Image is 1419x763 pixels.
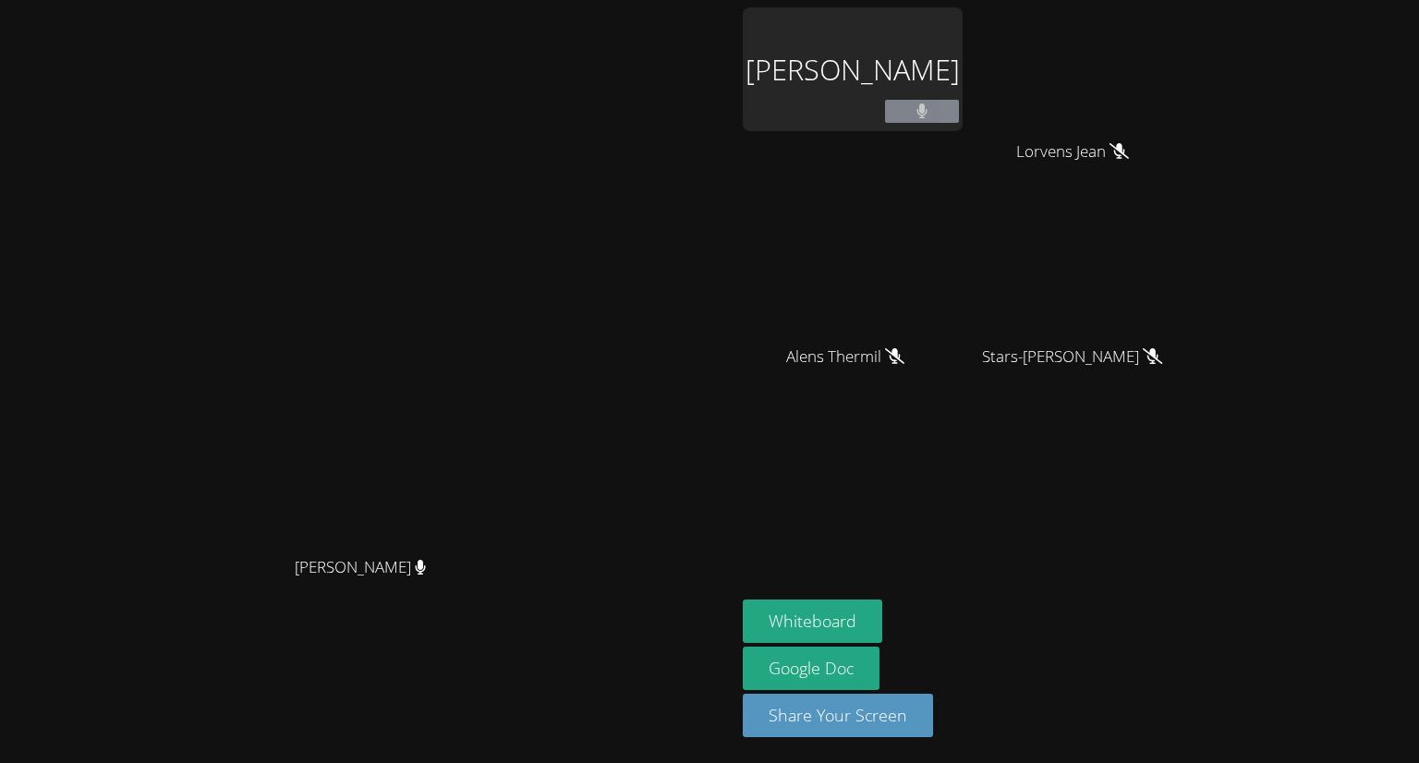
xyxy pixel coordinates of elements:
button: Share Your Screen [743,694,933,737]
button: Whiteboard [743,599,882,643]
div: [PERSON_NAME] [743,7,963,131]
span: Lorvens Jean [1016,139,1129,165]
span: Alens Thermil [786,344,904,370]
a: Google Doc [743,647,879,690]
span: Stars-[PERSON_NAME] [982,344,1162,370]
span: [PERSON_NAME] [295,554,427,581]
